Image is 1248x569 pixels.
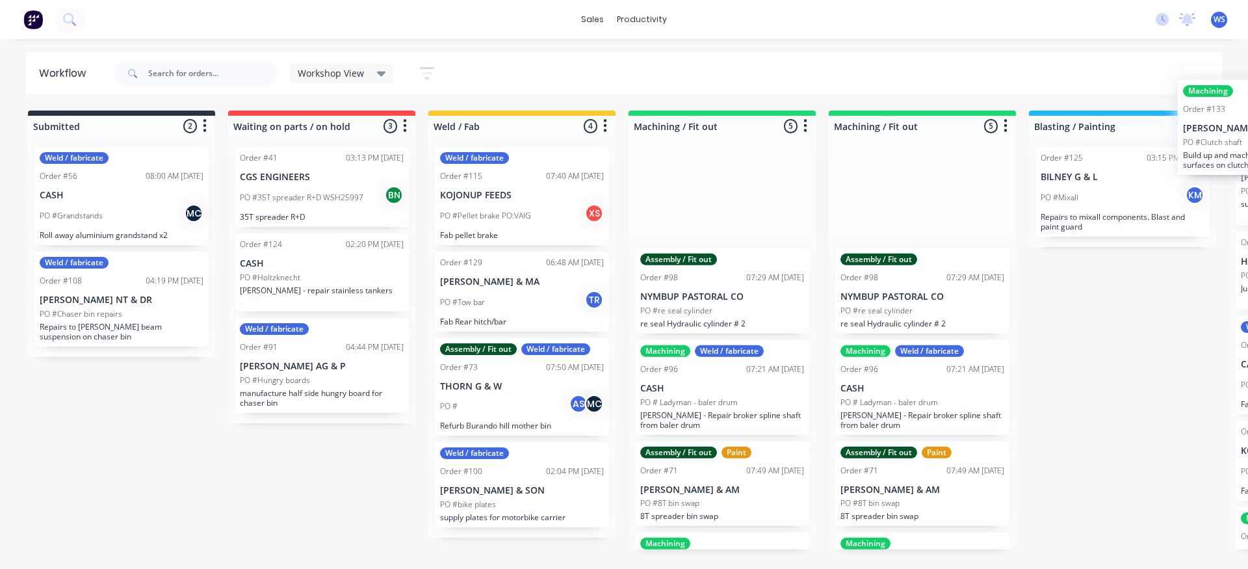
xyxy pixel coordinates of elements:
[440,190,604,201] p: KOJONUP FEEDS
[440,257,482,269] div: Order #129
[840,484,1004,495] p: [PERSON_NAME] & AM
[298,66,364,80] span: Workshop View
[840,497,900,509] p: PO #8T bin swap
[640,410,804,429] p: [PERSON_NAME] - Repair broker spline shaft from baler drum
[40,308,122,320] p: PO #Chaser bin repairs
[240,212,404,222] p: 35T spreader R+D
[40,275,82,287] div: Order #108
[40,210,103,222] p: PO #Grandstands
[240,285,404,295] p: [PERSON_NAME] - repair stainless tankers
[240,239,282,250] div: Order #124
[835,248,1009,334] div: Assembly / Fit outOrder #9807:29 AM [DATE]NYMBUP PASTORAL COPO #re seal cylinderre seal Hydraulic...
[640,497,699,509] p: PO #8T bin swap
[546,257,604,269] div: 06:48 AM [DATE]
[640,446,717,458] div: Assembly / Fit out
[346,341,404,353] div: 04:44 PM [DATE]
[240,375,310,386] p: PO #Hungry boards
[546,170,604,182] div: 07:40 AM [DATE]
[40,230,203,240] p: Roll away aluminium grandstand x2
[23,10,43,29] img: Factory
[40,170,77,182] div: Order #56
[721,446,751,458] div: Paint
[695,345,764,357] div: Weld / fabricate
[946,272,1004,284] div: 07:29 AM [DATE]
[440,210,531,222] p: PO #Pellet brake PO:VAIG
[640,345,690,357] div: Machining
[235,318,409,413] div: Weld / fabricateOrder #9104:44 PM [DATE][PERSON_NAME] AG & PPO #Hungry boardsmanufacture half sid...
[440,401,458,412] p: PO #
[575,10,610,29] div: sales
[1214,14,1225,25] span: WS
[546,466,604,477] div: 02:04 PM [DATE]
[895,345,964,357] div: Weld / fabricate
[569,394,588,414] div: AS
[240,323,309,335] div: Weld / fabricate
[1041,152,1083,164] div: Order #125
[946,464,1004,476] div: 07:49 AM [DATE]
[39,66,92,81] div: Workflow
[1041,172,1204,183] p: BILNEY G & L
[146,275,203,287] div: 04:19 PM [DATE]
[640,291,804,302] p: NYMBUP PASTORAL CO
[584,204,604,223] div: XS
[435,338,609,436] div: Assembly / Fit outWeld / fabricateOrder #7307:50 AM [DATE]THORN G & WPO #ASMCRefurb Burando hill ...
[240,272,300,284] p: PO #Holtzknecht
[635,340,809,435] div: MachiningWeld / fabricateOrder #9607:21 AM [DATE]CASHPO # Ladyman - baler drum[PERSON_NAME] - Rep...
[384,185,404,205] div: BN
[40,322,203,341] p: Repairs to [PERSON_NAME] beam suspension on chaser bin
[635,248,809,334] div: Assembly / Fit outOrder #9807:29 AM [DATE]NYMBUP PASTORAL COPO #re seal cylinderre seal Hydraulic...
[640,319,804,328] p: re seal Hydraulic cylinder # 2
[546,362,604,373] div: 07:50 AM [DATE]
[440,297,485,308] p: PO #Tow bar
[40,152,109,164] div: Weld / fabricate
[1041,192,1078,204] p: PO #Mixall
[235,233,409,311] div: Order #12402:20 PM [DATE]CASHPO #Holtzknecht[PERSON_NAME] - repair stainless tankers
[946,364,1004,375] div: 07:21 AM [DATE]
[840,345,890,357] div: Machining
[840,291,1004,302] p: NYMBUP PASTORAL CO
[40,190,203,201] p: CASH
[746,272,804,284] div: 07:29 AM [DATE]
[840,410,1004,429] p: [PERSON_NAME] - Repair broker spline shaft from baler drum
[640,254,717,265] div: Assembly / Fit out
[640,383,804,394] p: CASH
[440,466,482,477] div: Order #100
[840,319,1004,328] p: re seal Hydraulic cylinder # 2
[1035,147,1210,237] div: Order #12503:15 PM [DATE]BILNEY G & LPO #MixallKMRepairs to mixall components. Blast and paint guard
[640,511,804,521] p: 8T spreader bin swap
[240,152,278,164] div: Order #41
[640,305,712,317] p: PO #re seal cylinder
[440,276,604,287] p: [PERSON_NAME] & MA
[840,272,878,284] div: Order #98
[346,152,404,164] div: 03:13 PM [DATE]
[640,538,690,549] div: Machining
[640,396,738,408] p: PO # Ladyman - baler drum
[835,441,1009,526] div: Assembly / Fit outPaintOrder #7107:49 AM [DATE][PERSON_NAME] & AMPO #8T bin swap8T spreader bin swap
[40,295,203,306] p: [PERSON_NAME] NT & DR
[235,147,409,227] div: Order #4103:13 PM [DATE]CGS ENGINEERSPO #35T spreader R+D WSH25997BN35T spreader R+D
[440,343,517,355] div: Assembly / Fit out
[440,152,509,164] div: Weld / fabricate
[584,394,604,414] div: MC
[240,388,404,408] p: manufacture half side hungry board for chaser bin
[1147,152,1204,164] div: 03:15 PM [DATE]
[440,362,478,373] div: Order #73
[440,381,604,392] p: THORN G & W
[440,512,604,522] p: supply plates for motorbike carrier
[840,511,1004,521] p: 8T spreader bin swap
[840,383,1004,394] p: CASH
[240,172,404,183] p: CGS ENGINEERS
[610,10,673,29] div: productivity
[1041,212,1204,232] p: Repairs to mixall components. Blast and paint guard
[440,499,496,510] p: PO #bike plates
[34,147,209,245] div: Weld / fabricateOrder #5608:00 AM [DATE]CASHPO #GrandstandsMCRoll away aluminium grandstand x2
[840,254,917,265] div: Assembly / Fit out
[840,446,917,458] div: Assembly / Fit out
[440,317,604,326] p: Fab Rear hitch/bar
[146,170,203,182] div: 08:00 AM [DATE]
[440,447,509,459] div: Weld / fabricate
[640,272,678,284] div: Order #98
[34,252,209,347] div: Weld / fabricateOrder #10804:19 PM [DATE][PERSON_NAME] NT & DRPO #Chaser bin repairsRepairs to [P...
[840,364,878,375] div: Order #96
[435,442,609,527] div: Weld / fabricateOrder #10002:04 PM [DATE][PERSON_NAME] & SONPO #bike platessupply plates for moto...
